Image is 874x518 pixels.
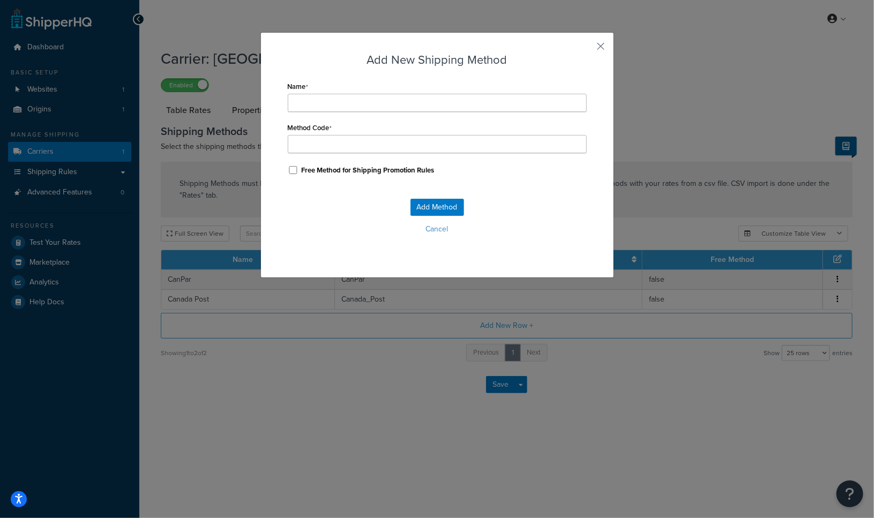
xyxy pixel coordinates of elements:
label: Name [288,82,309,91]
label: Free Method for Shipping Promotion Rules [302,166,435,175]
button: Cancel [288,221,587,237]
label: Method Code [288,124,332,132]
button: Add Method [410,199,464,216]
h3: Add New Shipping Method [288,51,587,68]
